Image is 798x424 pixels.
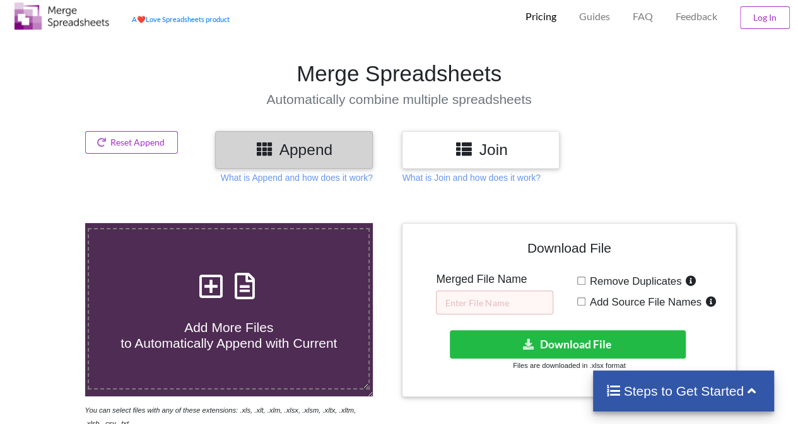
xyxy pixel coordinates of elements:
h4: Steps to Get Started [606,383,761,399]
button: Log In [740,6,790,29]
p: What is Append and how does it work? [221,171,373,184]
span: Add More Files to Automatically Append with Current [120,320,337,350]
button: Download File [450,330,686,358]
button: Reset Append [85,131,179,154]
small: Files are downloaded in .xlsx format [513,362,625,369]
p: FAQ [633,10,653,23]
p: What is Join and how does it work? [402,171,540,184]
span: Remove Duplicates [585,275,682,287]
p: Guides [579,10,610,23]
span: Feedback [676,11,717,21]
a: AheartLove Spreadsheets product [132,15,230,23]
p: Pricing [525,10,556,23]
h3: Join [411,140,550,159]
span: heart [137,15,146,23]
h5: Merged File Name [436,273,553,286]
img: Logo.png [15,3,109,30]
h3: Append [225,140,363,159]
span: Add Source File Names [585,296,701,308]
h4: Download File [411,232,727,268]
input: Enter File Name [436,290,553,314]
